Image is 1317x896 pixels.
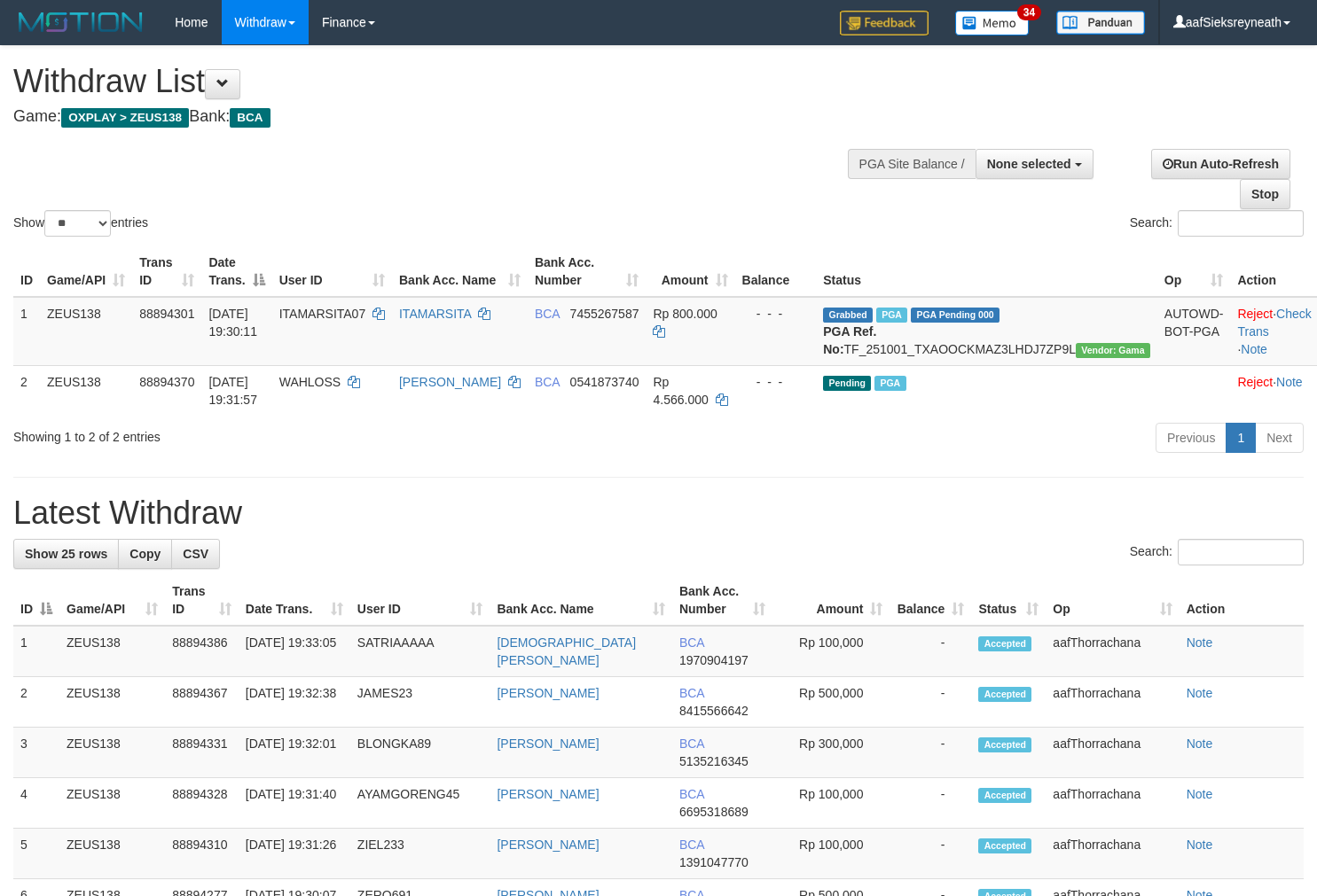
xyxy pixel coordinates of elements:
[1240,179,1290,209] a: Stop
[497,838,599,852] a: [PERSON_NAME]
[570,375,639,389] span: Copy 0541873740 to clipboard
[13,495,1304,531] h1: Latest Withdraw
[1157,246,1231,297] th: Op: activate to sort column ascending
[570,307,639,321] span: Copy 7455267587 to clipboard
[61,108,189,128] span: OXPLAY > ZEUS138
[772,677,890,728] td: Rp 500,000
[171,539,220,569] a: CSV
[1255,423,1304,453] a: Next
[497,787,599,801] a: [PERSON_NAME]
[911,308,1000,323] span: PGA Pending
[1046,677,1179,728] td: aafThorrachana
[772,626,890,677] td: Rp 100,000
[59,575,165,626] th: Game/API: activate to sort column ascending
[13,9,148,35] img: MOTION_logo.png
[392,246,528,297] th: Bank Acc. Name: activate to sort column ascending
[165,778,239,829] td: 88894328
[679,736,704,751] span: BCA
[1130,539,1304,565] label: Search:
[742,305,810,323] div: - - -
[823,376,871,391] span: Pending
[1046,728,1179,778] td: aafThorrachana
[890,829,971,879] td: -
[139,375,194,389] span: 88894370
[646,246,734,297] th: Amount: activate to sort column ascending
[239,728,350,778] td: [DATE] 19:32:01
[816,246,1157,297] th: Status
[679,653,749,667] span: Copy 1970904197 to clipboard
[350,626,490,677] td: SATRIAAAAA
[874,376,905,391] span: Marked by aafnoeunsreypich
[139,307,194,321] span: 88894301
[279,375,341,389] span: WAHLOSS
[1187,635,1213,650] a: Note
[890,778,971,829] td: -
[971,575,1046,626] th: Status: activate to sort column ascending
[13,575,59,626] th: ID: activate to sort column descending
[350,677,490,728] td: JAMES23
[672,575,772,626] th: Bank Acc. Number: activate to sort column ascending
[13,539,119,569] a: Show 25 rows
[13,246,40,297] th: ID
[535,375,560,389] span: BCA
[987,157,1071,171] span: None selected
[13,210,148,237] label: Show entries
[978,838,1031,853] span: Accepted
[1076,343,1150,358] span: Vendor URL: https://trx31.1velocity.biz
[497,635,636,667] a: [DEMOGRAPHIC_DATA] [PERSON_NAME]
[1017,4,1041,20] span: 34
[535,307,560,321] span: BCA
[1241,342,1267,356] a: Note
[1046,575,1179,626] th: Op: activate to sort column ascending
[848,149,976,179] div: PGA Site Balance /
[955,11,1030,35] img: Button%20Memo.svg
[59,677,165,728] td: ZEUS138
[528,246,647,297] th: Bank Acc. Number: activate to sort column ascending
[59,829,165,879] td: ZEUS138
[772,778,890,829] td: Rp 100,000
[679,704,749,718] span: Copy 8415566642 to clipboard
[1178,539,1304,565] input: Search:
[978,636,1031,651] span: Accepted
[1237,307,1311,339] a: Check Trans
[876,308,907,323] span: Marked by aafnoeunsreypich
[742,373,810,391] div: - - -
[679,787,704,801] span: BCA
[13,421,536,446] div: Showing 1 to 2 of 2 entries
[679,838,704,852] span: BCA
[816,297,1157,366] td: TF_251001_TXAOOCKMAZ3LHDJ7ZP9L
[13,626,59,677] td: 1
[350,575,490,626] th: User ID: activate to sort column ascending
[1180,575,1304,626] th: Action
[165,677,239,728] td: 88894367
[497,736,599,751] a: [PERSON_NAME]
[1157,297,1231,366] td: AUTOWD-BOT-PGA
[679,686,704,700] span: BCA
[129,547,161,561] span: Copy
[976,149,1094,179] button: None selected
[13,778,59,829] td: 4
[13,108,860,126] h4: Game: Bank:
[1178,210,1304,237] input: Search:
[118,539,172,569] a: Copy
[890,677,971,728] td: -
[1187,838,1213,852] a: Note
[25,547,107,561] span: Show 25 rows
[165,728,239,778] td: 88894331
[653,375,708,407] span: Rp 4.566.000
[272,246,392,297] th: User ID: activate to sort column ascending
[40,246,132,297] th: Game/API: activate to sort column ascending
[165,829,239,879] td: 88894310
[230,108,270,128] span: BCA
[679,805,749,819] span: Copy 6695318689 to clipboard
[890,728,971,778] td: -
[350,829,490,879] td: ZIEL233
[399,307,471,321] a: ITAMARSITA
[13,365,40,416] td: 2
[59,728,165,778] td: ZEUS138
[13,728,59,778] td: 3
[183,547,208,561] span: CSV
[1151,149,1290,179] a: Run Auto-Refresh
[1226,423,1256,453] a: 1
[239,626,350,677] td: [DATE] 19:33:05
